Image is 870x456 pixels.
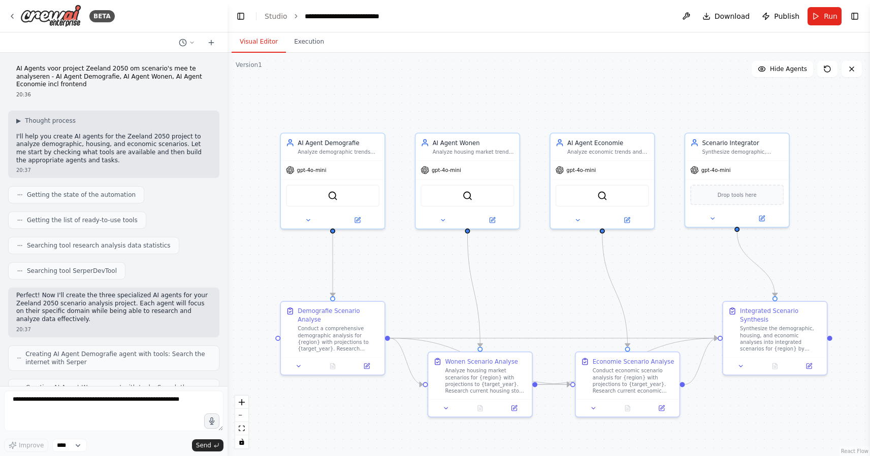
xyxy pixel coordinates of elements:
div: Economie Scenario Analyse [593,357,674,366]
div: Demografie Scenario Analyse [298,307,379,324]
div: Synthesize demographic, housing, and economic scenario analyses for {region} by {target_year} int... [702,149,784,155]
g: Edge from d9ae453c-f7dc-49e0-907b-24f1f431f029 to 93cd3c98-c32c-4ba2-8a2d-b934fe93eeab [598,234,632,347]
div: Wonen Scenario AnalyseAnalyze housing market scenarios for {region} with projections to {target_y... [428,352,533,417]
span: Searching tool SerperDevTool [27,267,117,275]
div: AI Agent EconomieAnalyze economic trends and scenarios for {region} by {target_year}, focusing on... [550,133,655,230]
button: zoom in [235,396,248,409]
g: Edge from aba7898d-bb2f-4564-8ede-55a8418030fd to 37563023-474d-43db-ba55-7edaead047cb [390,334,423,389]
g: Edge from 401f5a77-bc02-44ba-a524-76cd3df48944 to 2832f6e5-a92c-4d98-b4a9-5693ee0ffd32 [733,232,779,296]
button: Open in side panel [738,214,786,224]
span: gpt-4o-mini [566,167,596,173]
div: AI Agent Demografie [298,138,379,147]
span: ▶ [16,117,21,125]
div: Analyze economic trends and scenarios for {region} by {target_year}, focusing on economic growth,... [567,149,649,155]
button: Click to speak your automation idea [204,413,219,429]
div: AI Agent Wonen [433,138,514,147]
div: 20:36 [16,91,211,98]
span: Run [824,11,837,21]
button: Hide Agents [752,61,813,77]
div: Conduct a comprehensive demographic analysis for {region} with projections to {target_year}. Rese... [298,325,379,352]
span: Creating AI Agent Wonen agent with tools: Search the internet with Serper [26,383,211,400]
button: Open in side panel [468,215,516,225]
p: I'll help you create AI agents for the Zeeland 2050 project to analyze demographic, housing, and ... [16,133,211,164]
div: AI Agent DemografieAnalyze demographic trends and scenarios for {region} by {target_year}, focusi... [280,133,385,230]
span: Send [196,441,211,449]
button: Run [808,7,842,25]
a: React Flow attribution [841,448,868,454]
div: Scenario IntegratorSynthesize demographic, housing, and economic scenario analyses for {region} b... [685,133,790,228]
div: Conduct economic scenario analysis for {region} with projections to {target_year}. Research curre... [593,367,674,394]
button: Open in side panel [500,403,529,413]
button: Open in side panel [647,403,676,413]
div: Analyze demographic trends and scenarios for {region} by {target_year}, focusing on population gr... [298,149,379,155]
div: Integrated Scenario SynthesisSynthesize the demographic, housing, and economic analyses into inte... [722,301,827,375]
span: Download [715,11,750,21]
g: Edge from c213d747-1800-4a9e-91ef-4a28490dc973 to aba7898d-bb2f-4564-8ede-55a8418030fd [329,234,337,297]
g: Edge from 37563023-474d-43db-ba55-7edaead047cb to 93cd3c98-c32c-4ba2-8a2d-b934fe93eeab [537,380,570,389]
button: No output available [462,403,498,413]
span: Getting the state of the automation [27,191,136,199]
div: Version 1 [236,61,262,69]
span: Drop tools here [718,191,757,199]
button: Show right sidebar [848,9,862,23]
span: Improve [19,441,44,449]
span: Publish [774,11,799,21]
div: 20:37 [16,326,211,333]
button: No output available [609,403,645,413]
span: gpt-4o-mini [701,167,731,173]
button: Switch to previous chat [175,37,199,49]
g: Edge from aba7898d-bb2f-4564-8ede-55a8418030fd to 2832f6e5-a92c-4d98-b4a9-5693ee0ffd32 [390,334,718,342]
span: Creating AI Agent Demografie agent with tools: Search the internet with Serper [25,350,211,366]
button: Download [698,7,754,25]
button: No output available [315,361,350,371]
div: BETA [89,10,115,22]
button: Open in side panel [794,361,823,371]
button: Open in side panel [334,215,381,225]
span: Hide Agents [770,65,807,73]
nav: breadcrumb [265,11,379,21]
button: Open in side panel [603,215,651,225]
button: Open in side panel [352,361,381,371]
g: Edge from 93cd3c98-c32c-4ba2-8a2d-b934fe93eeab to 2832f6e5-a92c-4d98-b4a9-5693ee0ffd32 [685,334,718,389]
button: ▶Thought process [16,117,76,125]
img: Logo [20,5,81,27]
div: 20:37 [16,166,211,174]
div: Analyze housing market scenarios for {region} with projections to {target_year}. Research current... [445,367,527,394]
button: Execution [286,31,332,53]
button: fit view [235,422,248,435]
div: Wonen Scenario Analyse [445,357,518,366]
button: Hide left sidebar [234,9,248,23]
g: Edge from 6863c9db-2578-4a9b-ad2f-6155100aa3f5 to 37563023-474d-43db-ba55-7edaead047cb [463,234,484,347]
div: Analyze housing market trends and scenarios for {region} by {target_year}, examining housing dema... [433,149,514,155]
div: AI Agent Economie [567,138,649,147]
div: AI Agent WonenAnalyze housing market trends and scenarios for {region} by {target_year}, examinin... [415,133,520,230]
span: Getting the list of ready-to-use tools [27,216,138,224]
img: SerperDevTool [328,191,338,201]
button: Send [192,439,223,451]
span: gpt-4o-mini [432,167,461,173]
div: Scenario Integrator [702,138,784,147]
span: gpt-4o-mini [297,167,327,173]
button: Visual Editor [232,31,286,53]
button: No output available [757,361,793,371]
div: Integrated Scenario Synthesis [740,307,822,324]
div: React Flow controls [235,396,248,448]
p: Perfect! Now I'll create the three specialized AI agents for your Zeeland 2050 scenario analysis ... [16,292,211,323]
p: AI Agents voor project Zeeland 2050 om scenario's mee te analyseren - AI Agent Demografie, AI Age... [16,65,211,89]
button: Publish [758,7,803,25]
div: Economie Scenario AnalyseConduct economic scenario analysis for {region} with projections to {tar... [575,352,680,417]
a: Studio [265,12,287,20]
div: Synthesize the demographic, housing, and economic analyses into integrated scenarios for {region}... [740,325,822,352]
span: Searching tool research analysis data statistics [27,241,171,250]
img: SerperDevTool [463,191,473,201]
img: SerperDevTool [597,191,607,201]
button: zoom out [235,409,248,422]
button: Start a new chat [203,37,219,49]
div: Demografie Scenario AnalyseConduct a comprehensive demographic analysis for {region} with project... [280,301,385,375]
span: Thought process [25,117,76,125]
button: Improve [4,439,48,452]
button: toggle interactivity [235,435,248,448]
